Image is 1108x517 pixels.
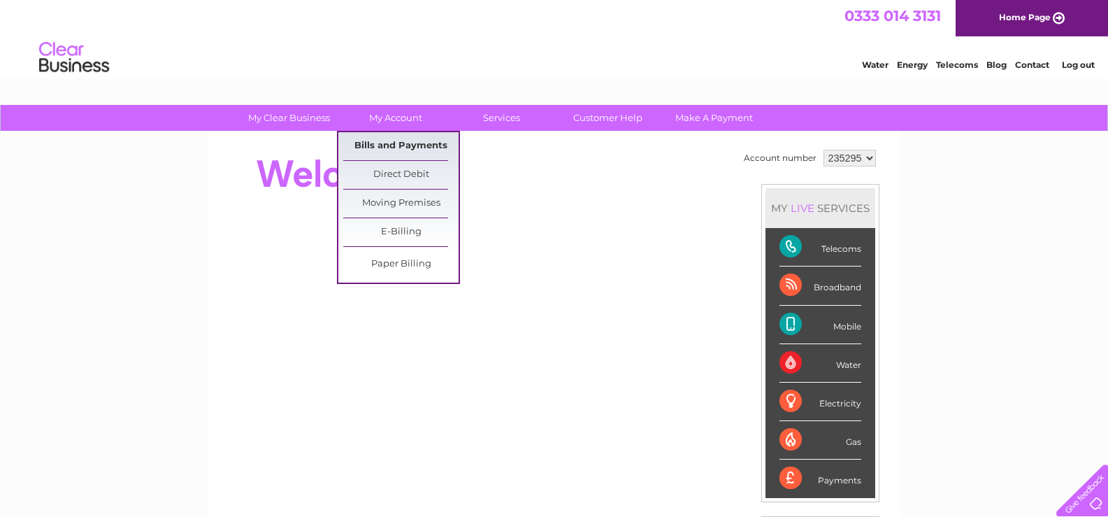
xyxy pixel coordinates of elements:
a: Log out [1062,59,1095,70]
div: Payments [779,460,861,497]
a: My Account [338,105,453,131]
a: Customer Help [550,105,665,131]
div: Electricity [779,383,861,421]
a: Energy [897,59,928,70]
div: Telecoms [779,228,861,267]
a: My Clear Business [231,105,347,131]
a: Blog [986,59,1007,70]
div: MY SERVICES [765,188,875,228]
a: Paper Billing [343,250,459,278]
a: Make A Payment [656,105,772,131]
div: Clear Business is a trading name of Verastar Limited (registered in [GEOGRAPHIC_DATA] No. 3667643... [224,8,885,68]
div: LIVE [788,201,817,215]
a: Direct Debit [343,161,459,189]
td: Account number [740,146,820,170]
a: Telecoms [936,59,978,70]
div: Broadband [779,267,861,305]
a: 0333 014 3131 [844,7,941,24]
div: Gas [779,421,861,460]
a: Water [862,59,888,70]
div: Water [779,344,861,383]
a: E-Billing [343,218,459,246]
div: Mobile [779,306,861,344]
a: Bills and Payments [343,132,459,160]
a: Contact [1015,59,1049,70]
a: Moving Premises [343,190,459,218]
img: logo.png [38,36,110,79]
a: Services [444,105,559,131]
